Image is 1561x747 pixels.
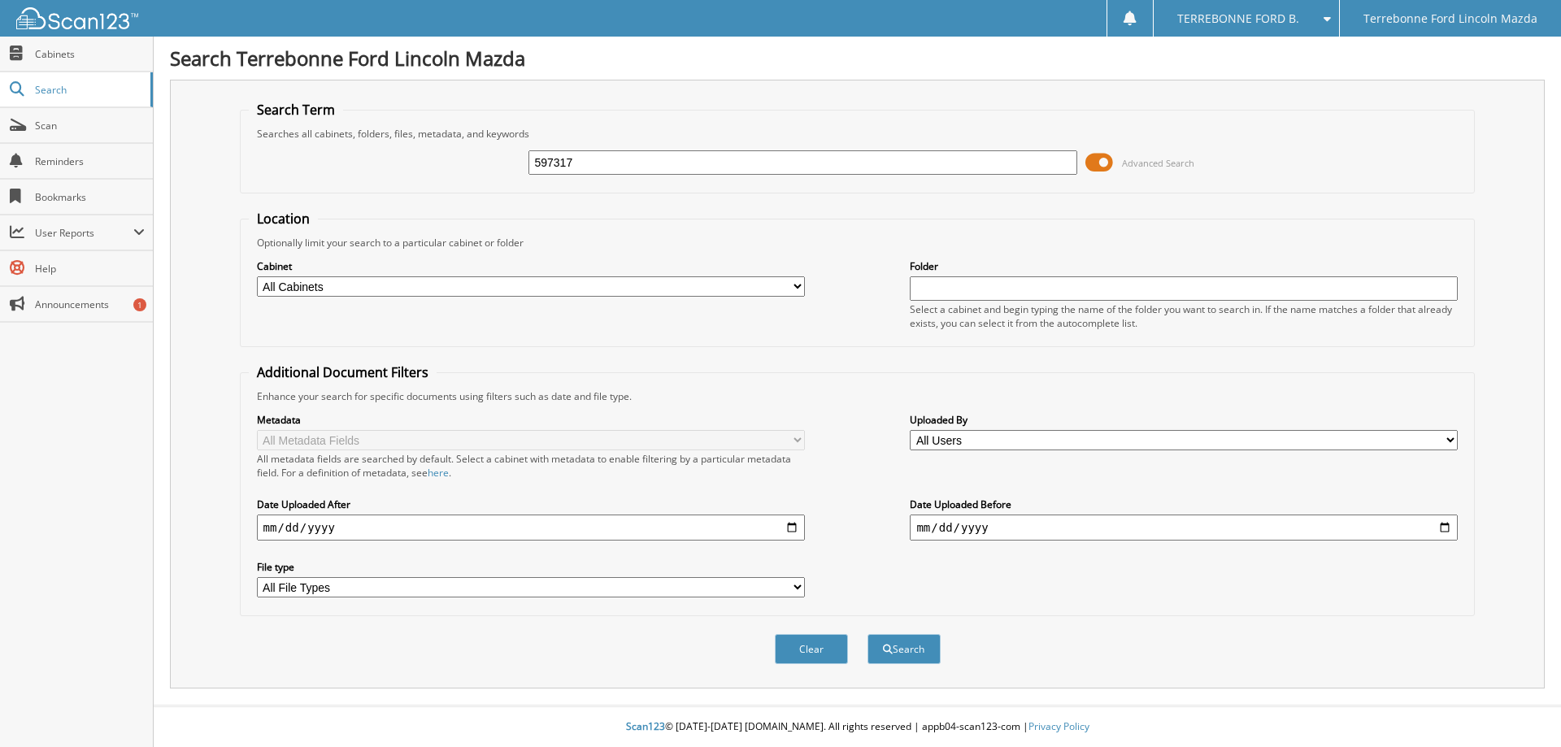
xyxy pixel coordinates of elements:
span: Scan123 [626,719,665,733]
div: © [DATE]-[DATE] [DOMAIN_NAME]. All rights reserved | appb04-scan123-com | [154,707,1561,747]
div: Searches all cabinets, folders, files, metadata, and keywords [249,127,1467,141]
span: TERREBONNE FORD B. [1177,14,1299,24]
span: Cabinets [35,47,145,61]
div: All metadata fields are searched by default. Select a cabinet with metadata to enable filtering b... [257,452,805,480]
span: Reminders [35,154,145,168]
label: Cabinet [257,259,805,273]
button: Search [867,634,941,664]
a: Privacy Policy [1028,719,1089,733]
div: Enhance your search for specific documents using filters such as date and file type. [249,389,1467,403]
span: Terrebonne Ford Lincoln Mazda [1363,14,1537,24]
label: Date Uploaded After [257,497,805,511]
label: File type [257,560,805,574]
span: User Reports [35,226,133,240]
div: Optionally limit your search to a particular cabinet or folder [249,236,1467,250]
img: scan123-logo-white.svg [16,7,138,29]
label: Date Uploaded Before [910,497,1458,511]
span: Advanced Search [1122,157,1194,169]
legend: Location [249,210,318,228]
legend: Search Term [249,101,343,119]
span: Announcements [35,297,145,311]
button: Clear [775,634,848,664]
span: Search [35,83,142,97]
div: Select a cabinet and begin typing the name of the folder you want to search in. If the name match... [910,302,1458,330]
input: start [257,515,805,541]
span: Bookmarks [35,190,145,204]
div: 1 [133,298,146,311]
span: Help [35,262,145,276]
h1: Search Terrebonne Ford Lincoln Mazda [170,45,1545,72]
input: end [910,515,1458,541]
legend: Additional Document Filters [249,363,437,381]
label: Metadata [257,413,805,427]
label: Folder [910,259,1458,273]
label: Uploaded By [910,413,1458,427]
a: here [428,466,449,480]
span: Scan [35,119,145,132]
